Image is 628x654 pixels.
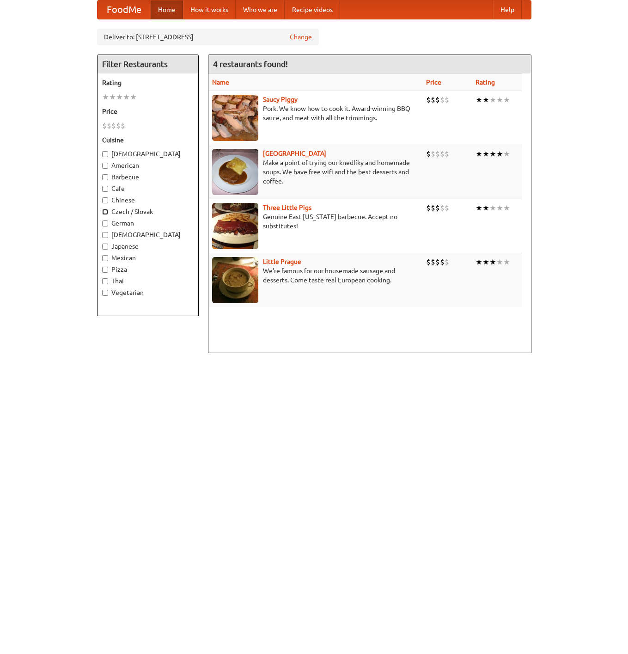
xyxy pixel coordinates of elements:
[482,95,489,105] li: ★
[426,203,431,213] li: $
[102,161,194,170] label: American
[102,253,194,263] label: Mexican
[445,95,449,105] li: $
[102,220,108,226] input: German
[98,0,151,19] a: FoodMe
[102,121,107,131] li: $
[431,149,435,159] li: $
[426,95,431,105] li: $
[212,212,419,231] p: Genuine East [US_STATE] barbecue. Accept no substitutes!
[440,149,445,159] li: $
[476,203,482,213] li: ★
[212,266,419,285] p: We're famous for our housemade sausage and desserts. Come taste real European cooking.
[102,92,109,102] li: ★
[496,95,503,105] li: ★
[102,174,108,180] input: Barbecue
[102,196,194,205] label: Chinese
[489,203,496,213] li: ★
[426,79,441,86] a: Price
[482,149,489,159] li: ★
[116,121,121,131] li: $
[102,276,194,286] label: Thai
[503,95,510,105] li: ★
[496,149,503,159] li: ★
[496,203,503,213] li: ★
[212,257,258,303] img: littleprague.jpg
[445,257,449,267] li: $
[102,288,194,297] label: Vegetarian
[111,121,116,131] li: $
[482,257,489,267] li: ★
[212,104,419,122] p: Pork. We know how to cook it. Award-winning BBQ sauce, and meat with all the trimmings.
[102,219,194,228] label: German
[503,149,510,159] li: ★
[102,265,194,274] label: Pizza
[482,203,489,213] li: ★
[107,121,111,131] li: $
[102,244,108,250] input: Japanese
[503,257,510,267] li: ★
[102,172,194,182] label: Barbecue
[212,79,229,86] a: Name
[290,32,312,42] a: Change
[121,121,125,131] li: $
[130,92,137,102] li: ★
[97,29,319,45] div: Deliver to: [STREET_ADDRESS]
[435,257,440,267] li: $
[263,204,311,211] a: Three Little Pigs
[102,135,194,145] h5: Cuisine
[102,107,194,116] h5: Price
[431,257,435,267] li: $
[445,203,449,213] li: $
[102,232,108,238] input: [DEMOGRAPHIC_DATA]
[102,197,108,203] input: Chinese
[102,209,108,215] input: Czech / Slovak
[102,230,194,239] label: [DEMOGRAPHIC_DATA]
[493,0,522,19] a: Help
[489,257,496,267] li: ★
[489,149,496,159] li: ★
[503,203,510,213] li: ★
[476,79,495,86] a: Rating
[102,290,108,296] input: Vegetarian
[489,95,496,105] li: ★
[440,257,445,267] li: $
[496,257,503,267] li: ★
[102,163,108,169] input: American
[426,257,431,267] li: $
[212,203,258,249] img: littlepigs.jpg
[435,149,440,159] li: $
[116,92,123,102] li: ★
[440,203,445,213] li: $
[426,149,431,159] li: $
[183,0,236,19] a: How it works
[431,203,435,213] li: $
[476,257,482,267] li: ★
[102,184,194,193] label: Cafe
[263,258,301,265] a: Little Prague
[212,95,258,141] img: saucy.jpg
[123,92,130,102] li: ★
[102,242,194,251] label: Japanese
[109,92,116,102] li: ★
[151,0,183,19] a: Home
[98,55,198,73] h4: Filter Restaurants
[435,203,440,213] li: $
[102,149,194,159] label: [DEMOGRAPHIC_DATA]
[102,278,108,284] input: Thai
[263,96,298,103] a: Saucy Piggy
[263,150,326,157] a: [GEOGRAPHIC_DATA]
[102,207,194,216] label: Czech / Slovak
[431,95,435,105] li: $
[212,149,258,195] img: czechpoint.jpg
[445,149,449,159] li: $
[476,95,482,105] li: ★
[476,149,482,159] li: ★
[102,151,108,157] input: [DEMOGRAPHIC_DATA]
[102,255,108,261] input: Mexican
[102,186,108,192] input: Cafe
[435,95,440,105] li: $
